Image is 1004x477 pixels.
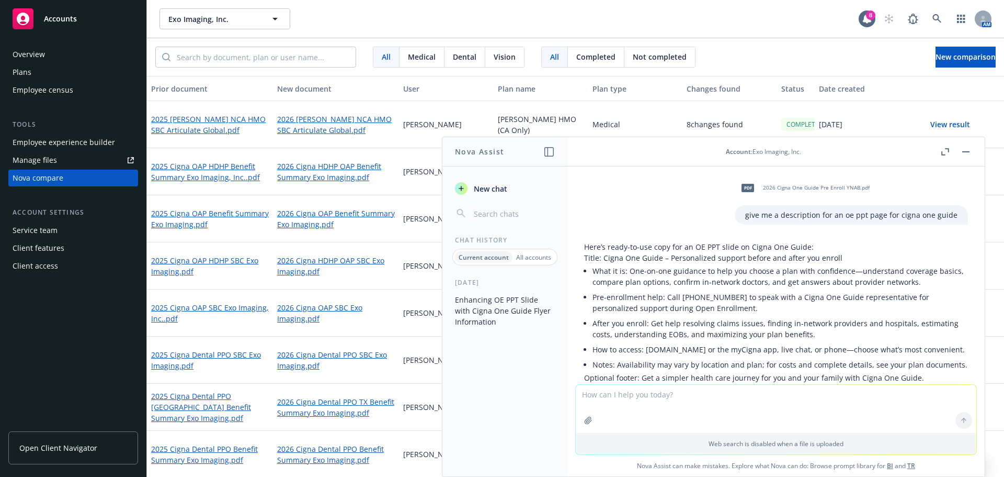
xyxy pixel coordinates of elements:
[151,255,269,277] a: 2025 Cigna OAP HDHP SBC Exo Imaging.pdf
[878,8,899,29] a: Start snowing
[151,443,269,465] a: 2025 Cigna Dental PPO Benefit Summary Exo Imaging.pdf
[451,179,559,198] button: New chat
[472,206,555,221] input: Search chats
[815,76,909,101] button: Date created
[588,76,683,101] button: Plan type
[277,396,395,418] a: 2026 Cigna Dental PPO TX Benefit Summary Exo Imaging.pdf
[498,83,584,94] div: Plan name
[572,455,980,476] span: Nova Assist can make mistakes. Explore what Nova can do: Browse prompt library for and
[13,170,63,186] div: Nova compare
[159,8,290,29] button: Exo Imaging, Inc.
[403,402,462,413] p: [PERSON_NAME]
[935,47,996,68] button: New comparison
[592,83,679,94] div: Plan type
[494,101,588,148] div: [PERSON_NAME] HMO (CA Only)
[781,118,829,131] div: COMPLETED
[151,161,269,183] a: 2025 Cigna OAP HDHP Benefit Summary Exo Imaging, Inc..pdf
[8,64,138,81] a: Plans
[584,372,968,383] p: Optional footer: Get a simpler health care journey for you and your family with Cigna One Guide.
[442,278,567,287] div: [DATE]
[13,222,58,239] div: Service team
[8,134,138,151] a: Employee experience builder
[277,83,395,94] div: New document
[13,46,45,63] div: Overview
[399,76,494,101] button: User
[453,51,476,62] span: Dental
[13,64,31,81] div: Plans
[277,443,395,465] a: 2026 Cigna Dental PPO Benefit Summary Exo Imaging.pdf
[277,208,395,230] a: 2026 Cigna OAP Benefit Summary Exo Imaging.pdf
[13,82,73,98] div: Employee census
[8,258,138,274] a: Client access
[741,184,754,192] span: pdf
[382,51,391,62] span: All
[151,114,269,136] a: 2025 [PERSON_NAME] NCA HMO SBC Articulate Global.pdf
[8,170,138,186] a: Nova compare
[8,222,138,239] a: Service team
[403,119,462,130] p: [PERSON_NAME]
[168,14,259,25] span: Exo Imaging, Inc.
[151,208,269,230] a: 2025 Cigna OAP Benefit Summary Exo Imaging.pdf
[8,46,138,63] a: Overview
[588,101,683,148] div: Medical
[726,147,801,156] div: : Exo Imaging, Inc.
[682,76,777,101] button: Changes found
[935,52,996,62] span: New comparison
[13,134,115,151] div: Employee experience builder
[472,183,507,194] span: New chat
[592,316,968,342] li: After you enroll: Get help resolving claims issues, finding in-network providers and hospitals, e...
[516,253,551,262] p: All accounts
[277,349,395,371] a: 2026 Cigna Dental PPO SBC Exo Imaging.pdf
[726,147,751,156] span: Account
[494,76,588,101] button: Plan name
[277,302,395,324] a: 2026 Cigna OAP SBC Exo Imaging.pdf
[151,302,269,324] a: 2025 Cigna OAP SBC Exo Imaging, Inc..pdf
[8,82,138,98] a: Employee census
[903,8,923,29] a: Report a Bug
[763,184,870,191] span: 2026 Cigna One Guide Pre Enroll YNAB.pdf
[927,8,948,29] a: Search
[914,114,987,135] button: View result
[781,83,811,94] div: Status
[8,152,138,169] a: Manage files
[403,307,462,318] p: [PERSON_NAME]
[13,258,58,274] div: Client access
[8,4,138,34] a: Accounts
[584,241,968,252] p: Here’s ready-to-use copy for an OE PPT slide on Cigna One Guide:
[277,161,395,183] a: 2026 Cigna HDHP OAP Benefit Summary Exo Imaging.pdf
[584,252,968,263] p: Title: Cigna One Guide – Personalized support before and after you enroll
[273,76,399,101] button: New document
[19,442,97,453] span: Open Client Navigator
[745,209,957,220] p: give me a description for an oe ppt page for cigna one guide
[459,253,509,262] p: Current account
[951,8,972,29] a: Switch app
[147,76,273,101] button: Prior document
[8,240,138,257] a: Client features
[451,291,559,330] button: Enhancing OE PPT Slide with Cigna One Guide Flyer Information
[277,255,395,277] a: 2026 Cigna HDHP OAP SBC Exo Imaging.pdf
[592,342,968,357] li: How to access: [DOMAIN_NAME] or the myCigna app, live chat, or phone—choose what’s most convenient.
[151,83,269,94] div: Prior document
[735,175,872,201] div: pdf2026 Cigna One Guide Pre Enroll YNAB.pdf
[403,449,462,460] p: [PERSON_NAME]
[576,51,615,62] span: Completed
[403,260,462,271] p: [PERSON_NAME]
[494,51,516,62] span: Vision
[592,290,968,316] li: Pre-enrollment help: Call [PHONE_NUMBER] to speak with a Cigna One Guide representative for perso...
[8,119,138,130] div: Tools
[455,146,504,157] h1: Nova Assist
[592,357,968,372] li: Notes: Availability may vary by location and plan; for costs and complete details, see your plan ...
[907,461,915,470] a: TR
[162,53,170,61] svg: Search
[13,152,57,169] div: Manage files
[13,240,64,257] div: Client features
[592,263,968,290] li: What it is: One-on-one guidance to help you choose a plan with confidence—understand coverage bas...
[633,51,687,62] span: Not completed
[403,213,462,224] p: [PERSON_NAME]
[403,83,489,94] div: User
[819,119,842,130] p: [DATE]
[887,461,893,470] a: BI
[687,83,773,94] div: Changes found
[442,236,567,245] div: Chat History
[151,349,269,371] a: 2025 Cigna Dental PPO SBC Exo Imaging.pdf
